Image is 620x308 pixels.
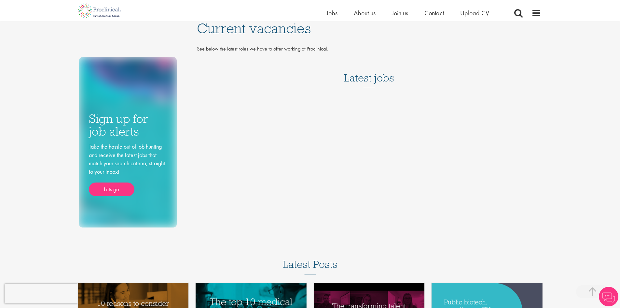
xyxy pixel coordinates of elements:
[460,9,489,17] a: Upload CV
[89,142,167,196] div: Take the hassle out of job hunting and receive the latest jobs that match your search criteria, s...
[283,259,338,274] h3: Latest Posts
[197,20,311,37] span: Current vacancies
[326,9,338,17] a: Jobs
[392,9,408,17] a: Join us
[89,112,167,138] h3: Sign up for job alerts
[5,284,88,303] iframe: reCAPTCHA
[599,287,618,306] img: Chatbot
[197,45,541,53] p: See below the latest roles we have to offer working at Proclinical.
[354,9,376,17] a: About us
[89,183,134,196] a: Lets go
[344,56,394,88] h3: Latest jobs
[424,9,444,17] a: Contact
